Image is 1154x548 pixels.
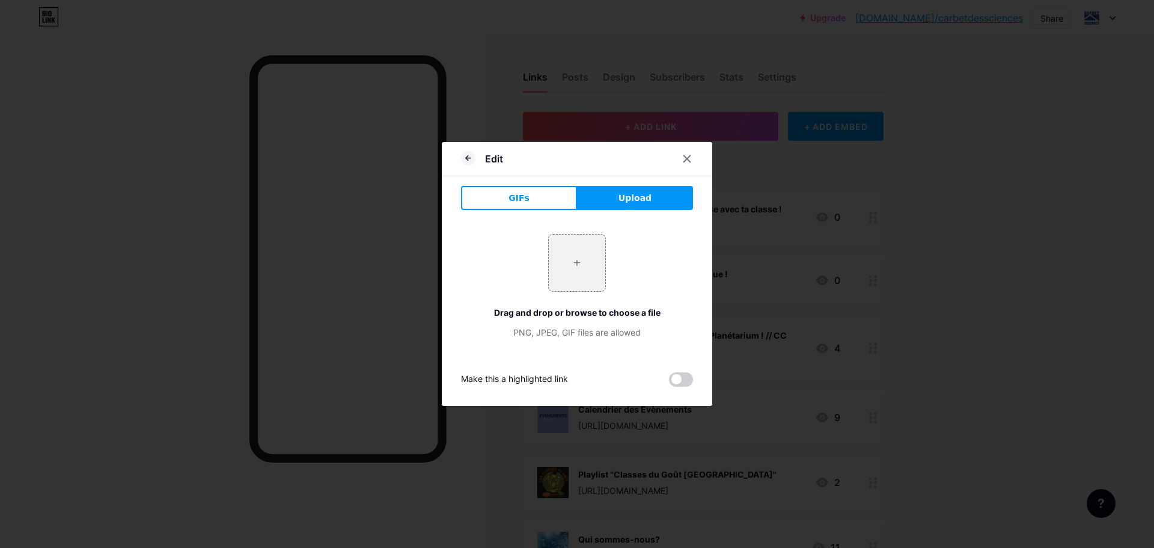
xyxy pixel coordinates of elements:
[461,372,568,387] div: Make this a highlighted link
[461,306,693,319] div: Drag and drop or browse to choose a file
[485,152,503,166] div: Edit
[508,192,530,205] span: GIFs
[577,186,693,210] button: Upload
[461,326,693,339] div: PNG, JPEG, GIF files are allowed
[461,186,577,210] button: GIFs
[618,192,652,205] span: Upload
